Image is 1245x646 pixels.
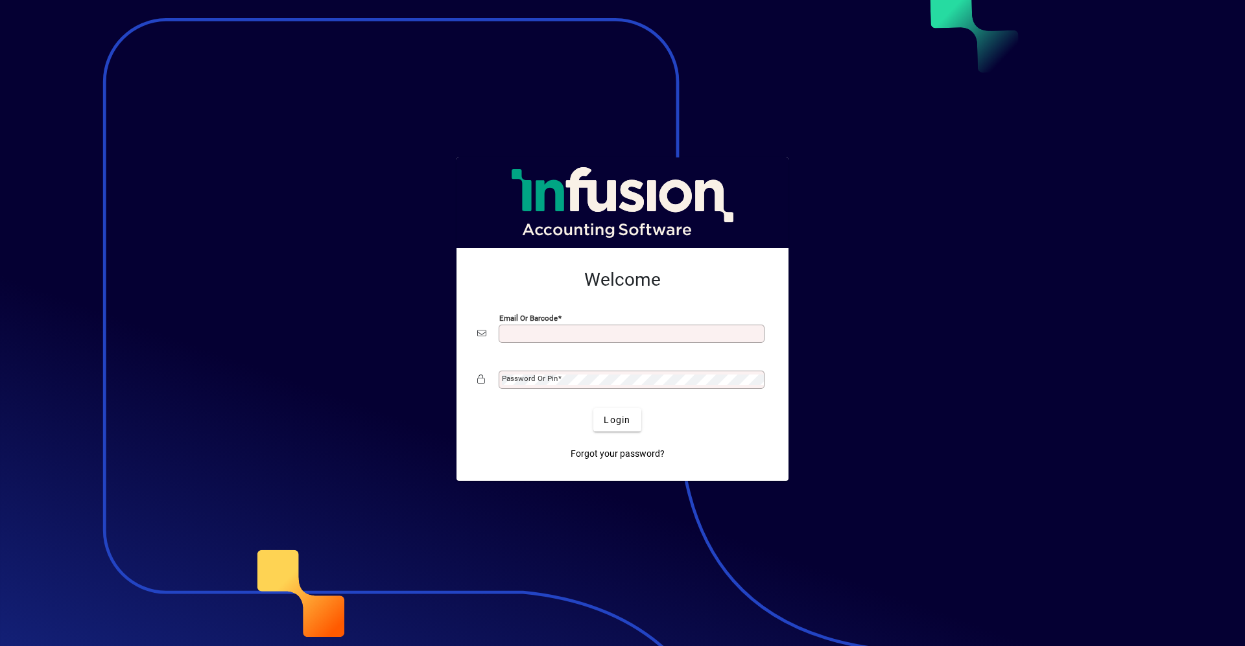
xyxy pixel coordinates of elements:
[499,314,558,323] mat-label: Email or Barcode
[571,447,665,461] span: Forgot your password?
[565,442,670,465] a: Forgot your password?
[604,413,630,427] span: Login
[502,374,558,383] mat-label: Password or Pin
[593,408,641,432] button: Login
[477,269,768,291] h2: Welcome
